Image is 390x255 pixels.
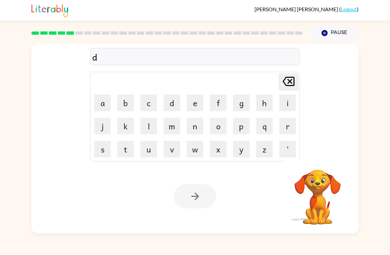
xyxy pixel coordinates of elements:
button: l [140,118,157,134]
button: x [210,141,226,157]
button: o [210,118,226,134]
button: ' [279,141,296,157]
button: t [117,141,134,157]
button: n [187,118,203,134]
button: a [94,95,111,111]
button: d [164,95,180,111]
button: q [256,118,273,134]
button: g [233,95,250,111]
button: k [117,118,134,134]
button: f [210,95,226,111]
button: j [94,118,111,134]
div: ( ) [254,6,359,12]
button: w [187,141,203,157]
button: h [256,95,273,111]
button: z [256,141,273,157]
div: d [92,50,298,64]
button: e [187,95,203,111]
button: r [279,118,296,134]
button: i [279,95,296,111]
img: Literably [31,3,68,17]
video: Your browser must support playing .mp4 files to use Literably. Please try using another browser. [285,159,351,226]
button: b [117,95,134,111]
button: y [233,141,250,157]
button: v [164,141,180,157]
button: m [164,118,180,134]
button: u [140,141,157,157]
button: c [140,95,157,111]
button: Pause [311,25,359,41]
a: Logout [341,6,357,12]
button: s [94,141,111,157]
span: [PERSON_NAME] [PERSON_NAME] [254,6,339,12]
button: p [233,118,250,134]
